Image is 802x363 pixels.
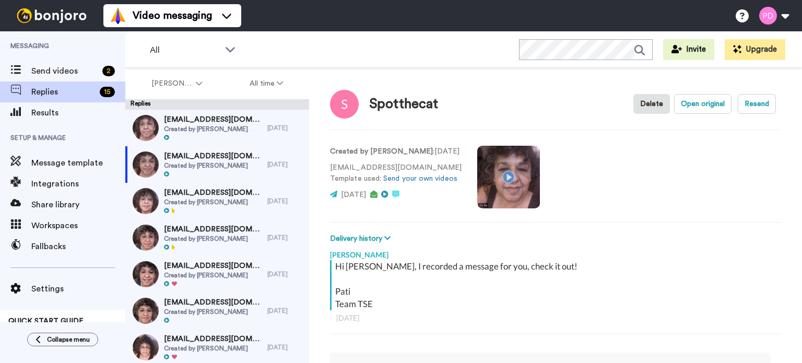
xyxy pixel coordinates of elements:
[125,110,309,146] a: [EMAIL_ADDRESS][DOMAIN_NAME]Created by [PERSON_NAME][DATE]
[110,7,126,24] img: vm-color.svg
[164,125,262,133] span: Created by [PERSON_NAME]
[164,308,262,316] span: Created by [PERSON_NAME]
[133,334,159,360] img: c7f835fd-6669-43c8-b785-674e8f42e213-thumb.jpg
[31,178,125,190] span: Integrations
[267,307,304,315] div: [DATE]
[738,94,776,114] button: Resend
[133,225,159,251] img: e0bf3a6b-fa9e-4119-9d90-30f32df7c5fb-thumb.jpg
[133,8,212,23] span: Video messaging
[330,244,781,260] div: [PERSON_NAME]
[133,298,159,324] img: 79e0e469-37e6-4f62-93a4-25eb4704f35f-thumb.jpg
[725,39,785,60] button: Upgrade
[125,292,309,329] a: [EMAIL_ADDRESS][DOMAIN_NAME]Created by [PERSON_NAME][DATE]
[164,188,262,198] span: [EMAIL_ADDRESS][DOMAIN_NAME]
[633,94,670,114] button: Delete
[125,183,309,219] a: [EMAIL_ADDRESS][DOMAIN_NAME]Created by [PERSON_NAME][DATE]
[8,318,84,325] span: QUICK START GUIDE
[164,297,262,308] span: [EMAIL_ADDRESS][DOMAIN_NAME]
[31,65,98,77] span: Send videos
[31,157,125,169] span: Message template
[125,146,309,183] a: [EMAIL_ADDRESS][DOMAIN_NAME]Created by [PERSON_NAME][DATE]
[267,233,304,242] div: [DATE]
[164,198,262,206] span: Created by [PERSON_NAME]
[125,219,309,256] a: [EMAIL_ADDRESS][DOMAIN_NAME]Created by [PERSON_NAME][DATE]
[341,191,366,198] span: [DATE]
[125,256,309,292] a: [EMAIL_ADDRESS][DOMAIN_NAME]Created by [PERSON_NAME][DATE]
[164,224,262,235] span: [EMAIL_ADDRESS][DOMAIN_NAME]
[31,283,125,295] span: Settings
[330,233,394,244] button: Delivery history
[150,44,220,56] span: All
[133,115,159,141] img: bb0cd101-3dab-4d35-a55c-2397eb6e94f1-thumb.jpg
[336,313,775,323] div: [DATE]
[164,151,262,161] span: [EMAIL_ADDRESS][DOMAIN_NAME]
[31,86,96,98] span: Replies
[267,343,304,352] div: [DATE]
[102,66,115,76] div: 2
[13,8,91,23] img: bj-logo-header-white.svg
[164,334,262,344] span: [EMAIL_ADDRESS][DOMAIN_NAME]
[267,124,304,132] div: [DATE]
[330,90,359,119] img: Image of Spotthecat
[164,235,262,243] span: Created by [PERSON_NAME]
[330,148,433,155] strong: Created by [PERSON_NAME]
[31,240,125,253] span: Fallbacks
[164,261,262,271] span: [EMAIL_ADDRESS][DOMAIN_NAME]
[100,87,115,97] div: 15
[663,39,714,60] button: Invite
[31,107,125,119] span: Results
[674,94,732,114] button: Open original
[330,162,462,184] p: [EMAIL_ADDRESS][DOMAIN_NAME] Template used:
[164,114,262,125] span: [EMAIL_ADDRESS][DOMAIN_NAME]
[47,335,90,344] span: Collapse menu
[133,261,159,287] img: d428862f-77af-4312-b6ba-d74dca7fce7e-thumb.jpg
[267,270,304,278] div: [DATE]
[267,197,304,205] div: [DATE]
[330,146,462,157] p: : [DATE]
[31,219,125,232] span: Workspaces
[164,271,262,279] span: Created by [PERSON_NAME]
[151,78,194,89] span: [PERSON_NAME]
[383,175,457,182] a: Send your own videos
[31,198,125,211] span: Share library
[125,99,309,110] div: Replies
[27,333,98,346] button: Collapse menu
[164,161,262,170] span: Created by [PERSON_NAME]
[369,97,438,112] div: Spotthecat
[226,74,308,93] button: All time
[267,160,304,169] div: [DATE]
[133,188,159,214] img: 8e4800fa-db6d-483b-bcf1-e3a78b181320-thumb.jpg
[164,344,262,353] span: Created by [PERSON_NAME]
[127,74,226,93] button: [PERSON_NAME]
[133,151,159,178] img: f4b9bd90-0942-447e-8f41-7283420098b7-thumb.jpg
[335,260,779,310] div: Hi [PERSON_NAME], I recorded a message for you, check it out! Pati Team TSE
